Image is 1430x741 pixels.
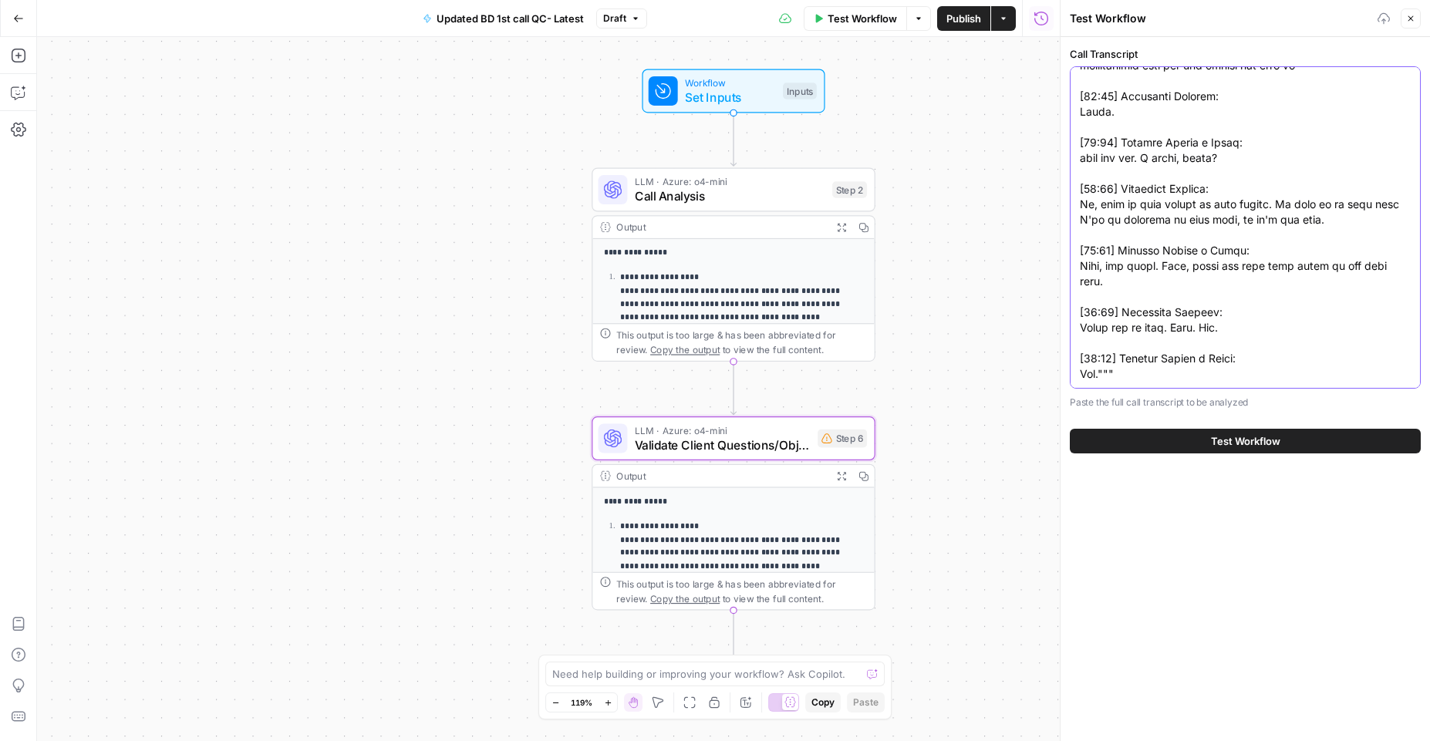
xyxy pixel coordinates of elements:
button: Test Workflow [1070,429,1421,453]
g: Edge from start to step_2 [730,113,736,166]
g: Edge from step_6 to end [730,610,736,663]
span: Paste [853,696,879,709]
div: WorkflowSet InputsInputs [592,69,875,113]
button: Copy [805,692,841,712]
span: Copy the output [650,344,720,355]
span: Set Inputs [685,88,775,106]
button: Publish [937,6,990,31]
span: Call Analysis [635,187,825,205]
button: Draft [596,8,647,29]
div: This output is too large & has been abbreviated for review. to view the full content. [616,577,867,606]
span: Updated BD 1st call QC- Latest [437,11,584,26]
span: 119% [571,696,592,709]
span: LLM · Azure: o4-mini [635,423,811,437]
span: Copy [811,696,835,709]
div: Output [616,469,825,483]
button: Updated BD 1st call QC- Latest [413,6,593,31]
span: Test Workflow [828,11,897,26]
div: Step 6 [818,429,867,448]
g: Edge from step_2 to step_6 [730,362,736,415]
span: Draft [603,12,626,25]
span: Copy the output [650,593,720,604]
span: Validate Client Questions/Objections [635,436,811,454]
label: Call Transcript [1070,46,1421,62]
span: Test Workflow [1211,433,1280,449]
button: Test Workflow [804,6,906,31]
button: Paste [847,692,885,712]
span: Publish [946,11,981,26]
div: This output is too large & has been abbreviated for review. to view the full content. [616,328,867,357]
p: Paste the full call transcript to be analyzed [1070,395,1421,410]
div: Step 2 [832,181,867,197]
div: Inputs [783,83,817,99]
span: LLM · Azure: o4-mini [635,174,825,189]
span: Workflow [685,76,775,90]
div: Output [616,220,825,234]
